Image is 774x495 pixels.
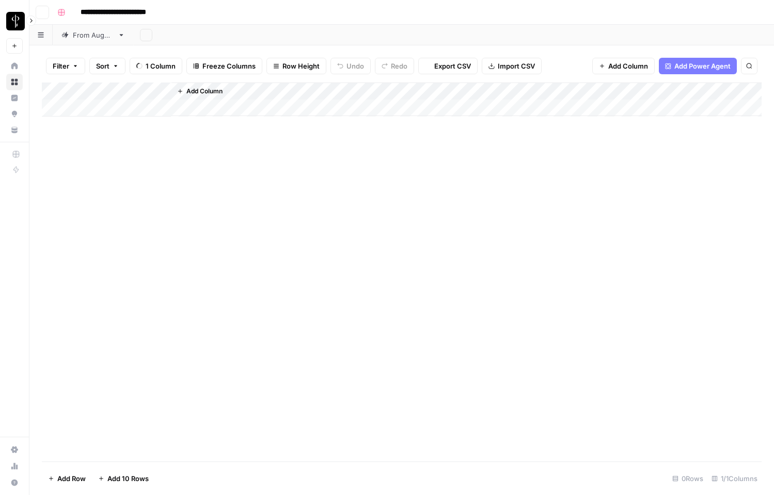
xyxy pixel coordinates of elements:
span: Sort [96,61,109,71]
span: Import CSV [498,61,535,71]
a: Usage [6,458,23,474]
span: Add Power Agent [674,61,731,71]
span: Redo [391,61,407,71]
a: Your Data [6,122,23,138]
button: Filter [46,58,85,74]
a: Browse [6,74,23,90]
span: Add Column [608,61,648,71]
button: 1 Column [130,58,182,74]
button: Sort [89,58,125,74]
button: Import CSV [482,58,542,74]
img: LP Production Workloads Logo [6,12,25,30]
div: 0 Rows [668,470,707,487]
span: Export CSV [434,61,471,71]
button: Redo [375,58,414,74]
button: Undo [330,58,371,74]
a: From [DATE] [53,25,134,45]
button: Add Row [42,470,92,487]
button: Add Power Agent [659,58,737,74]
button: Add Column [173,85,227,98]
a: Opportunities [6,106,23,122]
a: Settings [6,441,23,458]
button: Export CSV [418,58,478,74]
span: Undo [346,61,364,71]
button: Row Height [266,58,326,74]
span: Filter [53,61,69,71]
div: 1/1 Columns [707,470,762,487]
span: Add 10 Rows [107,473,149,484]
div: From [DATE] [73,30,114,40]
button: Add 10 Rows [92,470,155,487]
span: Freeze Columns [202,61,256,71]
span: 1 Column [146,61,176,71]
button: Freeze Columns [186,58,262,74]
a: Insights [6,90,23,106]
button: Add Column [592,58,655,74]
button: Help + Support [6,474,23,491]
span: Add Column [186,87,223,96]
span: Add Row [57,473,86,484]
button: Workspace: LP Production Workloads [6,8,23,34]
a: Home [6,58,23,74]
span: Row Height [282,61,320,71]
